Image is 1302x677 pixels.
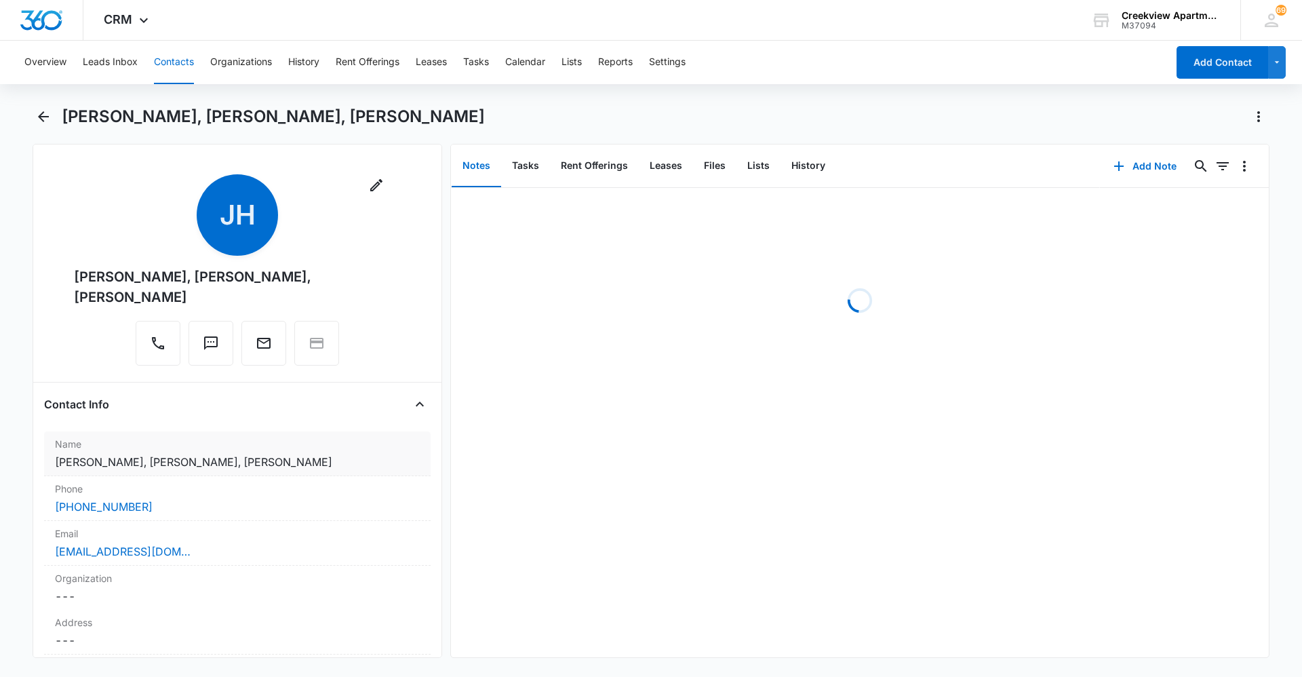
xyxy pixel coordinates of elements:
button: Add Contact [1177,46,1268,79]
button: Leases [416,41,447,84]
a: Text [189,342,233,353]
button: Tasks [501,145,550,187]
button: Rent Offerings [550,145,639,187]
label: Name [55,437,420,451]
button: Filters [1212,155,1234,177]
div: Name[PERSON_NAME], [PERSON_NAME], [PERSON_NAME] [44,431,431,476]
span: 69 [1276,5,1286,16]
span: JH [197,174,278,256]
h4: Contact Info [44,396,109,412]
button: Actions [1248,106,1269,128]
button: Reports [598,41,633,84]
dd: --- [55,632,420,649]
button: Back [33,106,54,128]
div: Organization--- [44,566,431,610]
button: Leases [639,145,693,187]
button: Overview [24,41,66,84]
label: Phone [55,482,420,496]
div: notifications count [1276,5,1286,16]
button: Close [409,393,431,415]
button: Settings [649,41,686,84]
div: Phone[PHONE_NUMBER] [44,476,431,521]
div: Address--- [44,610,431,655]
button: Organizations [210,41,272,84]
dd: [PERSON_NAME], [PERSON_NAME], [PERSON_NAME] [55,454,420,470]
button: Lists [736,145,781,187]
div: Email[EMAIL_ADDRESS][DOMAIN_NAME] [44,521,431,566]
button: Overflow Menu [1234,155,1255,177]
div: [PERSON_NAME], [PERSON_NAME], [PERSON_NAME] [74,267,401,307]
label: Address [55,615,420,630]
button: Text [189,321,233,366]
a: Call [136,342,180,353]
button: Rent Offerings [336,41,399,84]
span: CRM [104,12,132,26]
a: Email [241,342,286,353]
button: Contacts [154,41,194,84]
label: Email [55,526,420,541]
dd: --- [55,588,420,604]
div: account name [1122,10,1221,21]
button: History [288,41,319,84]
a: [EMAIL_ADDRESS][DOMAIN_NAME] [55,543,191,560]
button: Lists [561,41,582,84]
button: Leads Inbox [83,41,138,84]
button: Search... [1190,155,1212,177]
div: account id [1122,21,1221,31]
button: Add Note [1100,150,1190,182]
button: Call [136,321,180,366]
button: Files [693,145,736,187]
button: Tasks [463,41,489,84]
button: Email [241,321,286,366]
a: [PHONE_NUMBER] [55,499,153,515]
button: Notes [452,145,501,187]
button: History [781,145,836,187]
button: Calendar [505,41,545,84]
h1: [PERSON_NAME], [PERSON_NAME], [PERSON_NAME] [62,107,485,127]
label: Organization [55,571,420,585]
